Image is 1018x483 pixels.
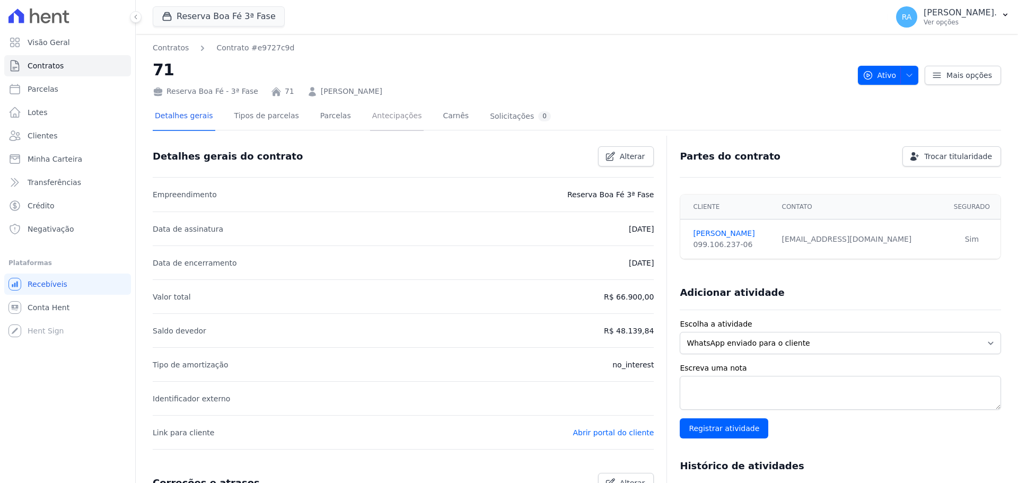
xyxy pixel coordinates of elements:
a: Abrir portal do cliente [573,428,654,437]
a: Detalhes gerais [153,103,215,131]
th: Cliente [680,195,775,219]
p: R$ 66.900,00 [604,291,654,303]
nav: Breadcrumb [153,42,294,54]
a: Mais opções [925,66,1001,85]
p: Valor total [153,291,191,303]
a: Crédito [4,195,131,216]
span: Negativação [28,224,74,234]
a: Antecipações [370,103,424,131]
span: Crédito [28,200,55,211]
p: Ver opções [924,18,997,27]
a: Tipos de parcelas [232,103,301,131]
div: 099.106.237-06 [693,239,769,250]
nav: Breadcrumb [153,42,849,54]
p: [DATE] [629,223,654,235]
a: Parcelas [318,103,353,131]
span: Visão Geral [28,37,70,48]
a: Contratos [4,55,131,76]
span: Trocar titularidade [924,151,992,162]
h3: Partes do contrato [680,150,780,163]
a: Transferências [4,172,131,193]
span: Clientes [28,130,57,141]
span: Transferências [28,177,81,188]
td: Sim [943,219,1001,259]
label: Escolha a atividade [680,319,1001,330]
h3: Adicionar atividade [680,286,784,299]
p: Data de assinatura [153,223,223,235]
a: Clientes [4,125,131,146]
span: Lotes [28,107,48,118]
a: Carnês [441,103,471,131]
p: R$ 48.139,84 [604,324,654,337]
h2: 71 [153,58,849,82]
a: Contrato #e9727c9d [216,42,294,54]
th: Contato [776,195,943,219]
p: Saldo devedor [153,324,206,337]
div: Solicitações [490,111,551,121]
a: Trocar titularidade [902,146,1001,166]
a: Contratos [153,42,189,54]
button: RA [PERSON_NAME]. Ver opções [888,2,1018,32]
a: Negativação [4,218,131,240]
th: Segurado [943,195,1001,219]
span: Alterar [620,151,645,162]
p: Empreendimento [153,188,217,201]
div: Plataformas [8,257,127,269]
p: [PERSON_NAME]. [924,7,997,18]
p: [DATE] [629,257,654,269]
span: Parcelas [28,84,58,94]
a: Minha Carteira [4,148,131,170]
div: 0 [538,111,551,121]
a: Recebíveis [4,274,131,295]
p: Identificador externo [153,392,230,405]
p: Link para cliente [153,426,214,439]
a: Visão Geral [4,32,131,53]
button: Ativo [858,66,919,85]
label: Escreva uma nota [680,363,1001,374]
p: Data de encerramento [153,257,237,269]
p: Reserva Boa Fé 3ª Fase [567,188,654,201]
a: Solicitações0 [488,103,553,131]
span: Contratos [28,60,64,71]
button: Reserva Boa Fé 3ª Fase [153,6,285,27]
a: Parcelas [4,78,131,100]
a: [PERSON_NAME] [321,86,382,97]
a: Alterar [598,146,654,166]
span: Conta Hent [28,302,69,313]
div: [EMAIL_ADDRESS][DOMAIN_NAME] [782,234,937,245]
span: Mais opções [946,70,992,81]
h3: Histórico de atividades [680,460,804,472]
a: Conta Hent [4,297,131,318]
p: no_interest [612,358,654,371]
span: Recebíveis [28,279,67,289]
span: RA [902,13,912,21]
input: Registrar atividade [680,418,768,438]
span: Ativo [863,66,897,85]
p: Tipo de amortização [153,358,229,371]
a: [PERSON_NAME] [693,228,769,239]
h3: Detalhes gerais do contrato [153,150,303,163]
a: Lotes [4,102,131,123]
div: Reserva Boa Fé - 3ª Fase [153,86,258,97]
span: Minha Carteira [28,154,82,164]
a: 71 [285,86,294,97]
